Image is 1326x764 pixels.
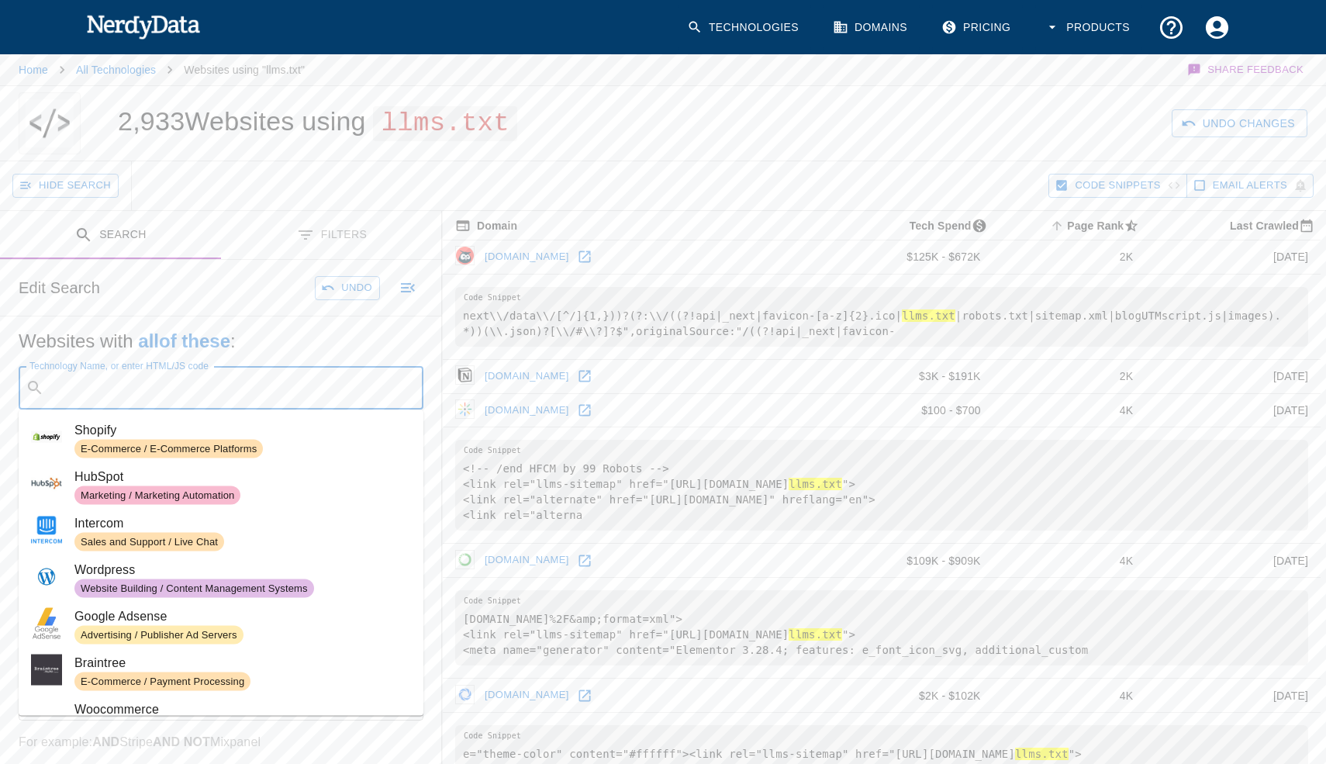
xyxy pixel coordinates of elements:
[26,92,74,154] img: "llms.txt" logo
[678,5,811,50] a: Technologies
[481,365,573,389] a: [DOMAIN_NAME]
[830,240,993,275] td: $125K - $672K
[315,276,380,300] button: Undo
[1148,5,1194,50] button: Support and Documentation
[573,399,596,422] a: Open kaltura.com in new window
[1186,174,1314,198] button: Get email alerts with newly found website results. Click to enable.
[830,679,993,713] td: $2K - $102K
[86,11,200,42] img: NerdyData.com
[455,440,1308,531] pre: <!-- /end HFCM by 99 Robots --> <link rel="llms-sitemap" href="[URL][DOMAIN_NAME] "> <link rel="a...
[573,365,596,388] a: Open notion.so in new window
[138,330,230,351] b: all of these
[74,700,411,719] span: Woocommerce
[1075,177,1160,195] span: Hide Code Snippets
[1035,5,1142,50] button: Products
[74,514,411,533] span: Intercom
[74,534,224,549] span: Sales and Support / Live Chat
[455,246,475,265] img: hootsuite.com icon
[74,581,314,596] span: Website Building / Content Management Systems
[481,399,573,423] a: [DOMAIN_NAME]
[573,684,596,707] a: Open singular.net in new window
[74,674,250,689] span: E-Commerce / Payment Processing
[993,359,1146,393] td: 2K
[789,478,842,490] hl: llms.txt
[455,590,1308,665] pre: [DOMAIN_NAME]%2F&amp;format=xml"> <link rel="llms-sitemap" href="[URL][DOMAIN_NAME] "> <meta name...
[118,106,517,136] h1: 2,933 Websites using
[481,683,573,707] a: [DOMAIN_NAME]
[993,679,1146,713] td: 4K
[373,106,517,141] span: llms.txt
[1145,240,1321,275] td: [DATE]
[74,421,411,440] span: Shopify
[830,393,993,427] td: $100 - $700
[993,240,1146,275] td: 2K
[19,54,305,85] nav: breadcrumb
[1145,359,1321,393] td: [DATE]
[993,544,1146,578] td: 4K
[1015,748,1069,760] hl: llms.txt
[481,245,573,269] a: [DOMAIN_NAME]
[932,5,1023,50] a: Pricing
[902,309,955,322] hl: llms.txt
[830,359,993,393] td: $3K - $191K
[29,359,209,372] label: Technology Name, or enter HTML/JS code
[221,211,442,260] button: Filters
[1145,393,1321,427] td: [DATE]
[74,561,411,579] span: Wordpress
[824,5,920,50] a: Domains
[19,64,48,76] a: Home
[184,62,305,78] p: Websites using "llms.txt"
[481,548,573,572] a: [DOMAIN_NAME]
[74,607,411,626] span: Google Adsense
[455,550,475,569] img: anaconda.com icon
[789,628,842,641] hl: llms.txt
[573,549,596,572] a: Open anaconda.com in new window
[1172,109,1307,138] button: Undo Changes
[1145,679,1321,713] td: [DATE]
[153,735,210,748] b: AND NOT
[455,365,475,385] img: notion.so icon
[889,216,993,235] span: The estimated minimum and maximum annual tech spend each webpage has, based on the free, freemium...
[455,287,1308,347] pre: next\\/data\\/[^/]{1,}))?(?:\\/((?!api|_next|favicon-[a-z]{2}.ico| |robots.txt|sitemap.xml|blogUT...
[1145,544,1321,578] td: [DATE]
[455,685,475,704] img: singular.net icon
[19,329,423,354] h5: Websites with :
[19,733,423,752] p: For example: Stripe Mixpanel
[76,64,156,76] a: All Technologies
[92,735,119,748] b: AND
[455,399,475,419] img: kaltura.com icon
[1048,174,1186,198] button: Hide Code Snippets
[74,488,240,503] span: Marketing / Marketing Automation
[455,216,517,235] span: The registered domain name (i.e. "nerdydata.com").
[12,174,119,198] button: Hide Search
[1213,177,1287,195] span: Get email alerts with newly found website results. Click to enable.
[1047,216,1145,235] span: A page popularity ranking based on a domain's backlinks. Smaller numbers signal more popular doma...
[1185,54,1307,85] button: Share Feedback
[1194,5,1240,50] button: Account Settings
[74,441,263,456] span: E-Commerce / E-Commerce Platforms
[993,393,1146,427] td: 4K
[830,544,993,578] td: $109K - $909K
[19,275,100,300] h6: Edit Search
[573,245,596,268] a: Open hootsuite.com in new window
[1210,216,1321,235] span: Most recent date this website was successfully crawled
[74,627,243,642] span: Advertising / Publisher Ad Servers
[74,468,411,486] span: HubSpot
[74,654,411,672] span: Braintree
